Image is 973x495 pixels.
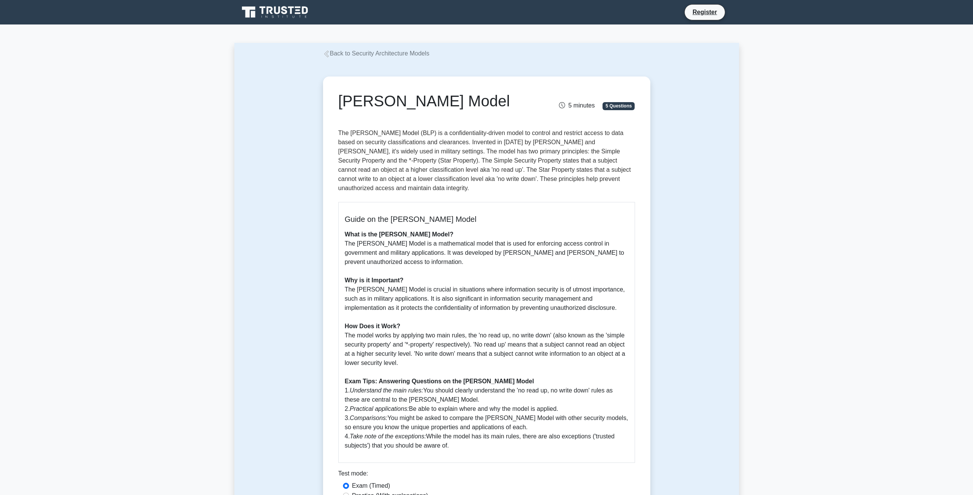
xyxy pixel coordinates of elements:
a: Register [688,7,721,17]
i: Practical applications: [350,405,409,412]
span: 5 minutes [559,102,595,109]
div: Test mode: [338,469,635,481]
i: Take note of the exceptions: [350,433,426,440]
b: Exam Tips: Answering Questions on the [PERSON_NAME] Model [345,378,534,384]
b: Why is it Important? [345,277,404,283]
b: What is the [PERSON_NAME] Model? [345,231,453,238]
h5: Guide on the [PERSON_NAME] Model [345,215,629,224]
h1: [PERSON_NAME] Model [338,92,533,110]
i: Comparisons: [350,415,388,421]
p: The [PERSON_NAME] Model (BLP) is a confidentiality-driven model to control and restrict access to... [338,129,635,196]
b: How Does it Work? [345,323,401,329]
a: Back to Security Architecture Models [323,50,430,57]
span: 5 Questions [603,102,635,110]
p: The [PERSON_NAME] Model is a mathematical model that is used for enforcing access control in gove... [345,230,629,450]
label: Exam (Timed) [352,481,390,490]
i: Understand the main rules: [350,387,423,394]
